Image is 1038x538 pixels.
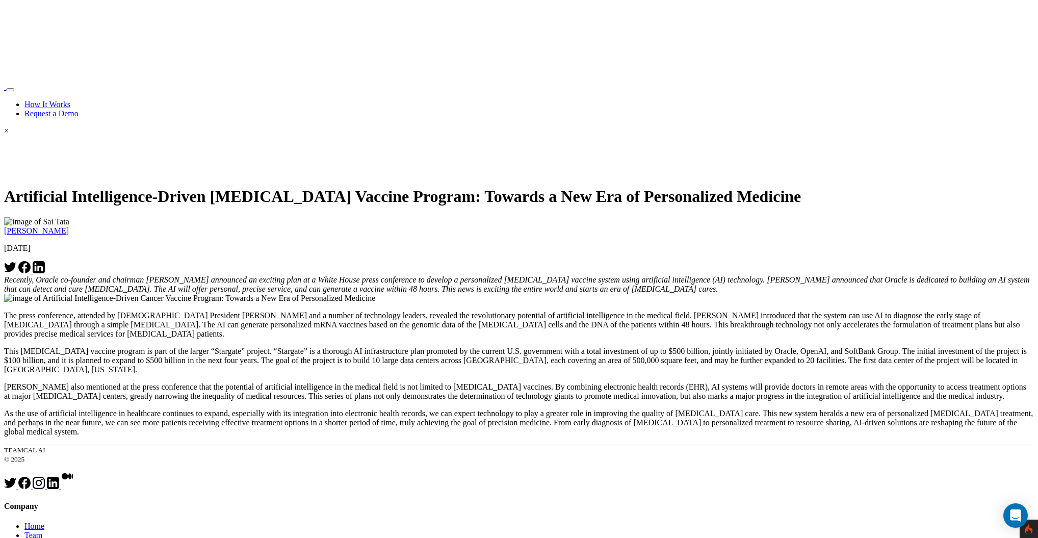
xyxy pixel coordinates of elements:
button: Toggle navigation [6,88,14,91]
div: × [4,126,1034,136]
p: [DATE] [4,244,1034,253]
h4: Company [4,502,1034,511]
p: [PERSON_NAME] also mentioned at the press conference that the potential of artificial intelligenc... [4,382,1034,401]
p: As the use of artificial intelligence in healthcare continues to expand, especially with its inte... [4,409,1034,437]
small: TEAMCAL AI © 2025 [4,446,45,463]
img: image of Artificial Intelligence-Driven Cancer Vaccine Program: Towards a New Era of Personalized... [4,294,375,303]
a: Home [24,522,44,530]
a: [PERSON_NAME] [4,226,69,235]
img: image of Sai Tata [4,217,69,226]
div: Open Intercom Messenger [1003,503,1028,528]
a: How It Works [24,100,70,109]
em: Recently, Oracle co-founder and chairman [PERSON_NAME] announced an exciting plan at a White Hous... [4,275,1029,293]
h1: Artificial Intelligence-Driven [MEDICAL_DATA] Vaccine Program: Towards a New Era of Personalized ... [4,187,1034,206]
a: Request a Demo [24,109,79,118]
p: This [MEDICAL_DATA] vaccine program is part of the larger “Stargate” project. “Stargate” is a tho... [4,347,1034,374]
p: The press conference, attended by [DEMOGRAPHIC_DATA] President [PERSON_NAME] and a number of tech... [4,311,1034,339]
